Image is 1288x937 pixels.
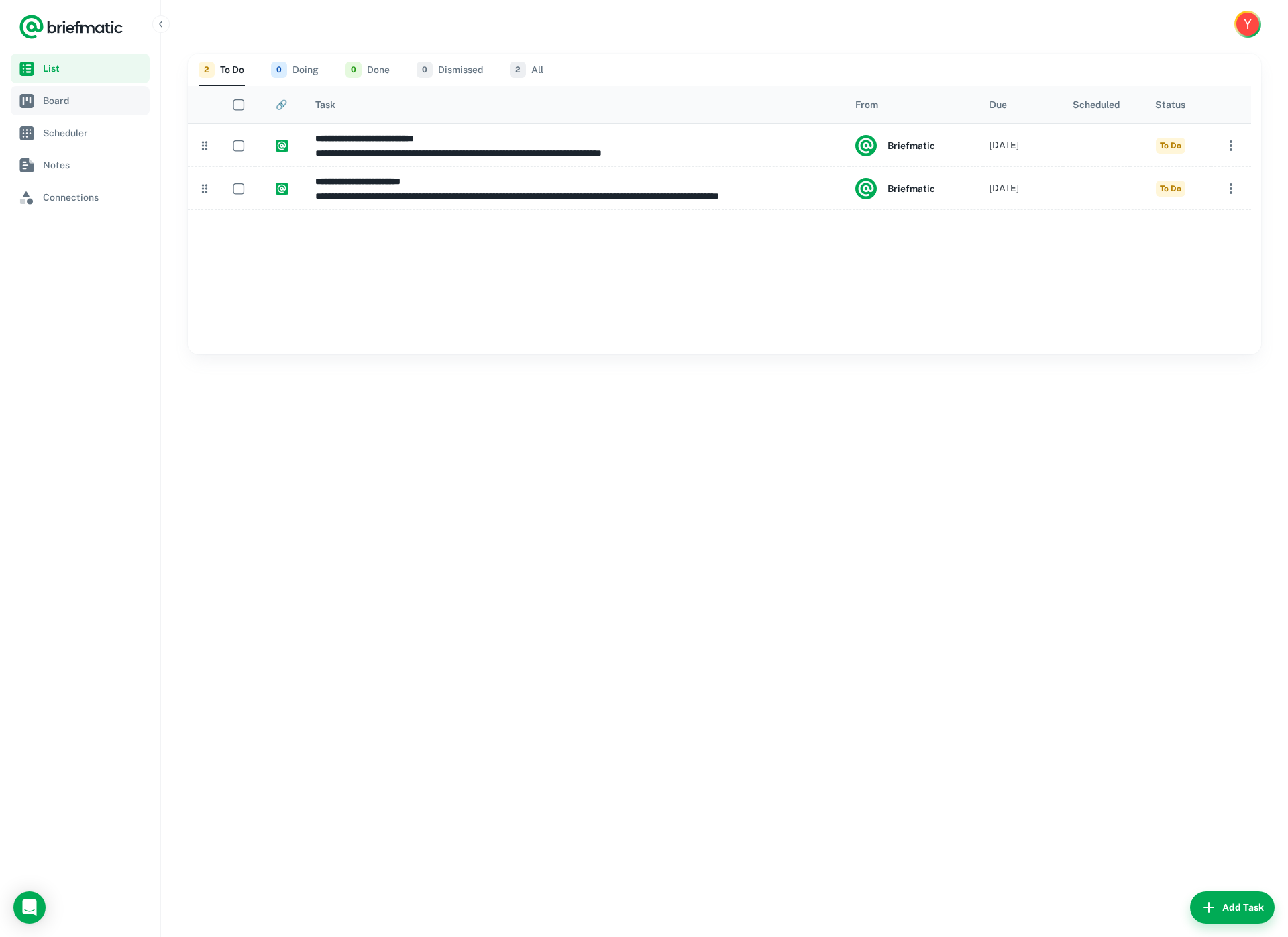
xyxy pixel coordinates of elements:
[888,181,935,196] h6: Briefmatic
[1073,99,1120,110] div: Scheduled
[1156,181,1185,197] span: To Do
[11,183,150,212] a: Connections
[43,93,144,108] span: Board
[11,86,150,115] a: Board
[11,118,150,148] a: Scheduler
[315,99,335,110] div: Task
[855,178,935,199] div: Briefmatic
[855,178,877,199] img: system.png
[1190,891,1275,924] button: Add Task
[855,135,877,156] img: system.png
[276,140,288,152] img: https://app.briefmatic.com/assets/integrations/system.png
[417,62,433,78] span: 0
[1156,138,1185,154] span: To Do
[1155,99,1185,110] div: Status
[417,54,483,86] button: Dismissed
[1234,11,1261,38] button: Account button
[43,126,144,140] span: Scheduler
[510,54,543,86] button: All
[1236,13,1259,36] div: Y
[989,167,1019,209] div: [DATE]
[510,62,526,78] span: 2
[276,99,287,110] div: 🔗
[855,99,878,110] div: From
[11,150,150,180] a: Notes
[11,54,150,83] a: List
[345,62,362,78] span: 0
[989,99,1007,110] div: Due
[276,183,288,195] img: https://app.briefmatic.com/assets/integrations/system.png
[199,62,215,78] span: 2
[271,54,319,86] button: Doing
[271,62,287,78] span: 0
[43,190,144,205] span: Connections
[43,61,144,76] span: List
[199,54,244,86] button: To Do
[43,158,144,172] span: Notes
[855,135,935,156] div: Briefmatic
[989,124,1019,166] div: [DATE]
[888,138,935,153] h6: Briefmatic
[13,891,46,924] div: Load Chat
[345,54,390,86] button: Done
[19,13,123,40] a: Logo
